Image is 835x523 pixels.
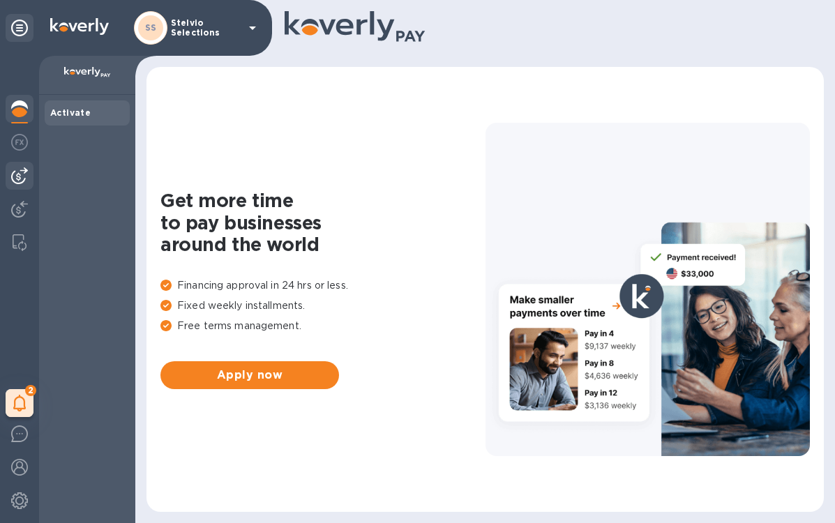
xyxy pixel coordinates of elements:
p: Free terms management. [160,319,486,333]
p: Fixed weekly installments. [160,298,486,313]
h1: Get more time to pay businesses around the world [160,190,486,256]
p: Financing approval in 24 hrs or less. [160,278,486,293]
b: Activate [50,107,91,118]
img: Foreign exchange [11,134,28,151]
button: Apply now [160,361,339,389]
p: Stelvio Selections [171,18,241,38]
span: Apply now [172,367,328,384]
span: 2 [25,385,36,396]
img: Logo [50,18,109,35]
b: SS [145,22,157,33]
div: Unpin categories [6,14,33,42]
